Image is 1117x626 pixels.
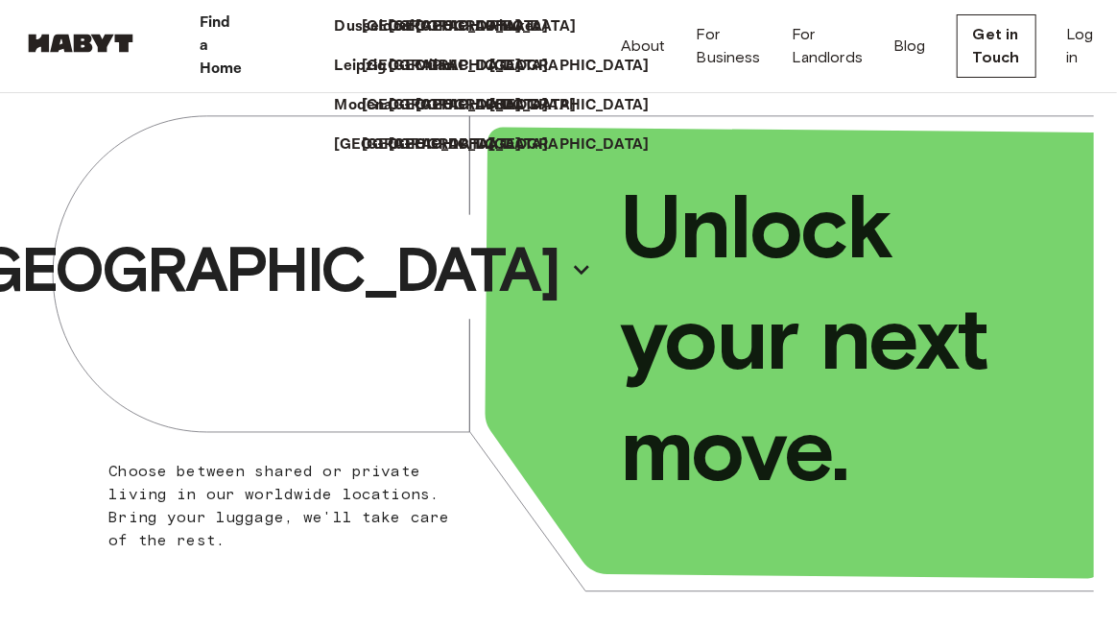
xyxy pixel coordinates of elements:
[362,55,541,78] a: [GEOGRAPHIC_DATA]
[23,34,138,53] img: Habyt
[108,460,462,552] p: Choose between shared or private living in our worldwide locations. Bring your luggage, we'll tak...
[416,94,576,117] p: [GEOGRAPHIC_DATA]
[489,55,669,78] a: [GEOGRAPHIC_DATA]
[416,55,455,78] p: Milan
[335,94,393,117] p: Modena
[489,94,669,117] a: [GEOGRAPHIC_DATA]
[335,133,495,156] p: [GEOGRAPHIC_DATA]
[792,23,863,69] a: For Landlords
[389,55,568,78] a: [GEOGRAPHIC_DATA]
[200,12,243,81] p: Find a Home
[389,15,568,38] a: [GEOGRAPHIC_DATA]
[416,15,595,38] a: [GEOGRAPHIC_DATA]
[362,15,541,38] a: [GEOGRAPHIC_DATA]
[389,15,549,38] p: [GEOGRAPHIC_DATA]
[489,133,650,156] p: [GEOGRAPHIC_DATA]
[335,55,388,78] p: Leipzig
[389,55,549,78] p: [GEOGRAPHIC_DATA]
[489,94,650,117] p: [GEOGRAPHIC_DATA]
[362,55,522,78] p: [GEOGRAPHIC_DATA]
[335,133,514,156] a: [GEOGRAPHIC_DATA]
[362,133,522,156] p: [GEOGRAPHIC_DATA]
[389,133,549,156] p: [GEOGRAPHIC_DATA]
[489,15,559,38] a: Phuket
[389,133,568,156] a: [GEOGRAPHIC_DATA]
[620,171,1063,505] p: Unlock your next move.
[1067,23,1094,69] a: Log in
[621,35,666,58] a: About
[697,23,761,69] a: For Business
[957,14,1036,78] a: Get in Touch
[416,94,595,117] a: [GEOGRAPHIC_DATA]
[416,15,576,38] p: [GEOGRAPHIC_DATA]
[893,35,926,58] a: Blog
[489,133,669,156] a: [GEOGRAPHIC_DATA]
[489,55,650,78] p: [GEOGRAPHIC_DATA]
[389,94,568,117] a: [GEOGRAPHIC_DATA]
[335,15,415,38] p: Dusseldorf
[362,94,541,117] a: [GEOGRAPHIC_DATA]
[335,94,413,117] a: Modena
[416,55,474,78] a: Milan
[362,15,522,38] p: [GEOGRAPHIC_DATA]
[362,133,541,156] a: [GEOGRAPHIC_DATA]
[362,94,522,117] p: [GEOGRAPHIC_DATA]
[335,55,407,78] a: Leipzig
[389,94,549,117] p: [GEOGRAPHIC_DATA]
[489,15,540,38] p: Phuket
[335,15,434,38] a: Dusseldorf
